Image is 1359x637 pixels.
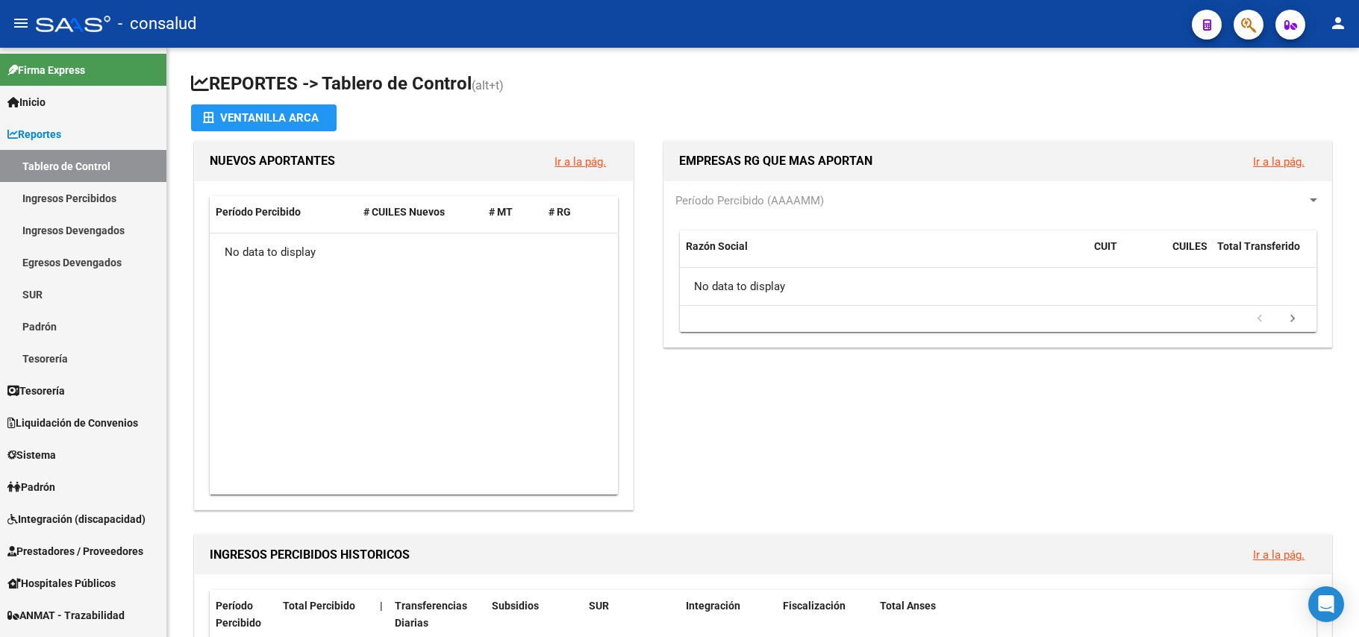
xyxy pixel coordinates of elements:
a: go to previous page [1246,311,1274,327]
span: Reportes [7,126,61,142]
mat-icon: person [1329,14,1347,32]
span: Padrón [7,479,55,495]
a: go to next page [1278,311,1307,327]
span: Período Percibido [216,206,301,218]
span: NUEVOS APORTANTES [210,154,335,168]
span: ANMAT - Trazabilidad [7,607,125,624]
span: Razón Social [686,240,748,252]
button: Ventanilla ARCA [191,104,337,131]
span: EMPRESAS RG QUE MAS APORTAN [679,154,872,168]
span: Período Percibido (AAAAMM) [675,194,824,207]
span: Integración [686,600,740,612]
datatable-header-cell: # RG [543,196,602,228]
datatable-header-cell: CUILES [1166,230,1211,280]
div: Ventanilla ARCA [203,104,325,131]
span: INGRESOS PERCIBIDOS HISTORICOS [210,547,410,562]
span: Integración (discapacidad) [7,511,146,527]
div: No data to display [210,233,617,271]
datatable-header-cell: # MT [483,196,543,228]
span: Total Percibido [283,600,355,612]
datatable-header-cell: Total Transferido [1211,230,1316,280]
span: Total Transferido [1217,240,1300,252]
span: (alt+t) [472,78,504,92]
div: No data to display [680,268,1316,305]
span: # CUILES Nuevos [363,206,445,218]
a: Ir a la pág. [554,155,606,169]
span: - consalud [118,7,196,40]
span: Transferencias Diarias [395,600,467,629]
button: Ir a la pág. [543,148,618,175]
datatable-header-cell: Razón Social [680,230,1088,280]
span: Liquidación de Convenios [7,415,138,431]
span: Firma Express [7,62,85,78]
span: # MT [489,206,513,218]
span: Período Percibido [216,600,261,629]
span: Fiscalización [783,600,846,612]
mat-icon: menu [12,14,30,32]
datatable-header-cell: Período Percibido [210,196,357,228]
a: Ir a la pág. [1253,155,1305,169]
span: Total Anses [880,600,936,612]
button: Ir a la pág. [1241,148,1316,175]
h1: REPORTES -> Tablero de Control [191,72,1335,98]
span: Prestadores / Proveedores [7,543,143,559]
datatable-header-cell: CUIT [1088,230,1166,280]
span: CUILES [1172,240,1208,252]
span: SUR [589,600,609,612]
a: Ir a la pág. [1253,548,1305,562]
span: Sistema [7,447,56,463]
span: # RG [549,206,571,218]
div: Open Intercom Messenger [1308,586,1344,622]
span: | [380,600,383,612]
span: Inicio [7,94,46,110]
span: Subsidios [492,600,539,612]
datatable-header-cell: # CUILES Nuevos [357,196,483,228]
span: CUIT [1094,240,1117,252]
span: Tesorería [7,383,65,399]
button: Ir a la pág. [1241,541,1316,568]
span: Hospitales Públicos [7,575,116,591]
